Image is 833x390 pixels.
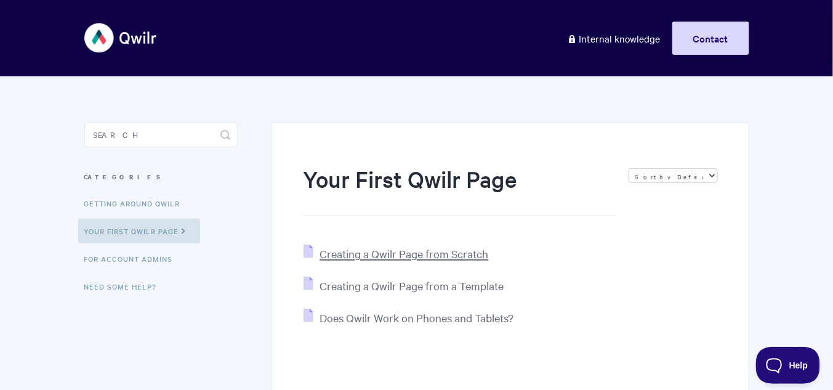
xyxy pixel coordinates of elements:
[84,15,158,61] img: Qwilr Help Center
[304,278,504,293] a: Creating a Qwilr Page from a Template
[320,311,513,325] span: Does Qwilr Work on Phones and Tablets?
[320,278,504,293] span: Creating a Qwilr Page from a Template
[84,123,238,147] input: Search
[84,191,190,216] a: Getting Around Qwilr
[78,219,200,243] a: Your First Qwilr Page
[303,163,616,216] h1: Your First Qwilr Page
[84,246,182,271] a: For Account Admins
[558,22,670,55] a: Internal knowledge
[320,246,488,261] span: Creating a Qwilr Page from Scratch
[304,311,513,325] a: Does Qwilr Work on Phones and Tablets?
[756,347,821,384] iframe: Toggle Customer Support
[672,22,749,55] a: Contact
[629,168,718,183] select: Page reloads on selection
[84,274,166,299] a: Need Some Help?
[304,246,488,261] a: Creating a Qwilr Page from Scratch
[84,166,238,188] h3: Categories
